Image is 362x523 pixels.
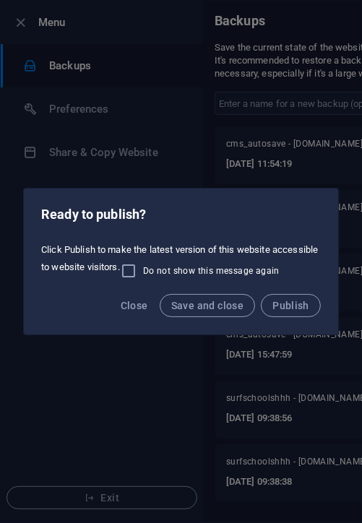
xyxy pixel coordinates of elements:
[143,265,280,277] span: Do not show this message again
[272,300,309,311] span: Publish
[171,300,244,311] span: Save and close
[261,294,321,317] button: Publish
[121,300,148,311] span: Close
[160,294,256,317] button: Save and close
[24,238,338,285] div: Click Publish to make the latest version of this website accessible to website visitors.
[115,294,154,317] button: Close
[24,284,280,319] div: 600k - 650k/ person
[41,206,321,223] h2: Ready to publish?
